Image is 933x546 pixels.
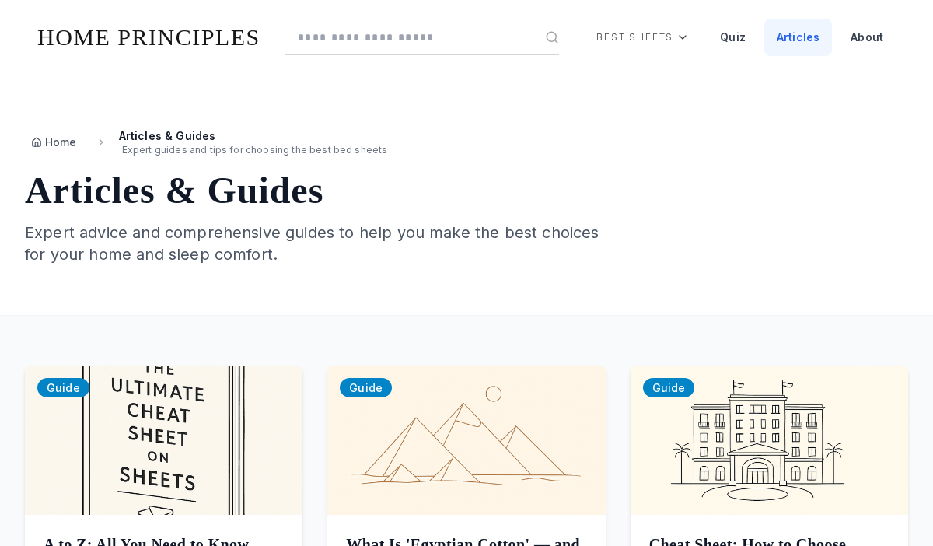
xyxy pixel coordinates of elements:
[838,19,896,56] a: About
[708,19,758,56] a: Quiz
[113,125,394,159] span: Articles & Guides
[631,366,908,515] img: Cheat Sheet: How to Choose Luxury-Hotel Sheets
[25,131,83,153] a: Go to homepage
[584,19,701,56] div: Best Sheets
[37,24,260,50] a: HOME PRINCIPLES
[25,366,302,515] img: A to Z: All You Need to Know About Sheets
[25,125,908,159] nav: Breadcrumb
[643,378,695,397] span: Guide
[764,19,832,56] a: Articles
[340,378,392,397] span: Guide
[122,144,388,156] span: Expert guides and tips for choosing the best bed sheets
[45,135,77,150] span: Home
[327,366,605,515] img: What Is 'Egyptian Cotton' — and Do You Want It?
[25,222,622,265] p: Expert advice and comprehensive guides to help you make the best choices for your home and sleep ...
[25,172,908,209] h1: Articles & Guides
[37,378,89,397] span: Guide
